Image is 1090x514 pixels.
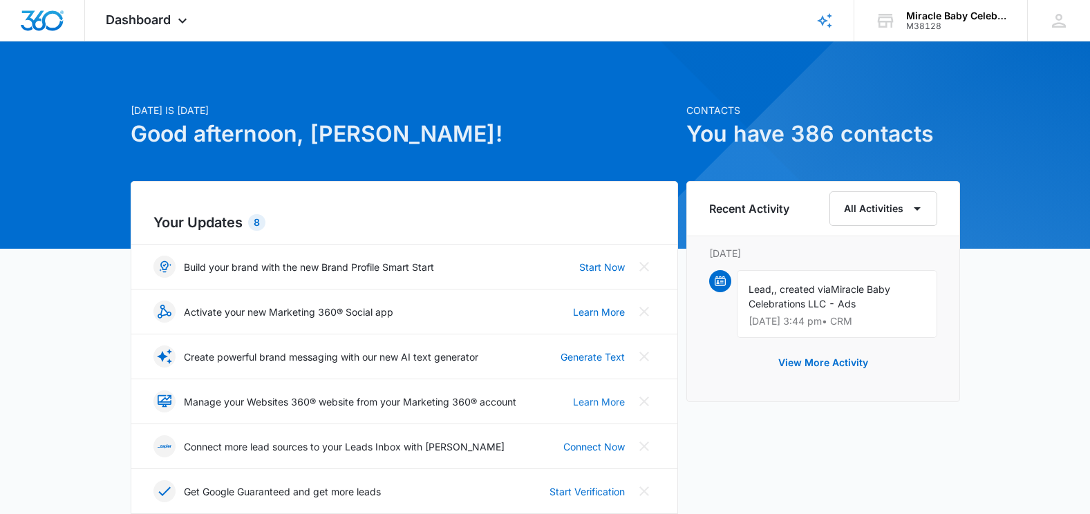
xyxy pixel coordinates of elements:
[709,200,789,217] h6: Recent Activity
[633,256,655,278] button: Close
[709,246,937,260] p: [DATE]
[633,301,655,323] button: Close
[153,212,655,233] h2: Your Updates
[131,103,678,117] p: [DATE] is [DATE]
[749,316,925,326] p: [DATE] 3:44 pm • CRM
[749,283,774,295] span: Lead,
[764,346,882,379] button: View More Activity
[774,283,831,295] span: , created via
[906,10,1007,21] div: account name
[184,305,393,319] p: Activate your new Marketing 360® Social app
[633,390,655,412] button: Close
[829,191,937,226] button: All Activities
[184,350,478,364] p: Create powerful brand messaging with our new AI text generator
[184,484,381,499] p: Get Google Guaranteed and get more leads
[248,214,265,231] div: 8
[549,484,625,499] a: Start Verification
[633,435,655,457] button: Close
[184,439,505,454] p: Connect more lead sources to your Leads Inbox with [PERSON_NAME]
[573,305,625,319] a: Learn More
[633,480,655,502] button: Close
[561,350,625,364] a: Generate Text
[106,12,171,27] span: Dashboard
[184,260,434,274] p: Build your brand with the new Brand Profile Smart Start
[563,439,625,454] a: Connect Now
[573,394,625,409] a: Learn More
[686,103,960,117] p: Contacts
[579,260,625,274] a: Start Now
[906,21,1007,31] div: account id
[131,117,678,151] h1: Good afternoon, [PERSON_NAME]!
[184,394,516,409] p: Manage your Websites 360® website from your Marketing 360® account
[686,117,960,151] h1: You have 386 contacts
[633,345,655,368] button: Close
